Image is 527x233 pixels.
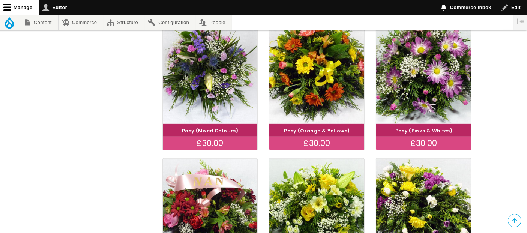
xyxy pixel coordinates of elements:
[376,13,471,124] img: Posy (Pinks & Whites)
[182,128,238,134] a: Posy (Mixed Colours)
[196,15,232,30] a: People
[284,128,350,134] a: Posy (Orange & Yellows)
[20,15,58,30] a: Content
[145,15,196,30] a: Configuration
[59,15,103,30] a: Commerce
[163,137,258,150] div: £30.00
[163,13,258,124] img: Posy (Mixed Colours)
[269,137,364,150] div: £30.00
[395,128,452,134] a: Posy (Pinks & Whites)
[104,15,145,30] a: Structure
[269,13,364,124] img: Posy (Orange & Yellows)
[514,15,527,28] button: Vertical orientation
[376,137,471,150] div: £30.00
